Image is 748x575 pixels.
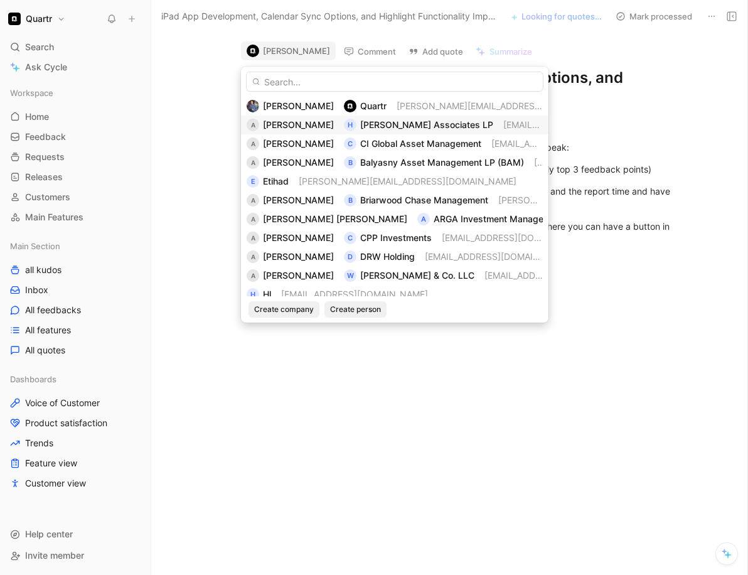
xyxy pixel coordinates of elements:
span: DRW Holding [360,251,415,262]
span: [EMAIL_ADDRESS][DOMAIN_NAME] [442,232,589,243]
span: ARGA Investment Management LP [434,213,577,224]
span: [PERSON_NAME][EMAIL_ADDRESS][DOMAIN_NAME] [299,176,516,186]
span: [PERSON_NAME] [263,119,334,130]
div: D [344,250,356,263]
span: [PERSON_NAME] Associates LP [360,119,493,130]
span: Create person [330,303,381,316]
span: [EMAIL_ADDRESS][DOMAIN_NAME] [503,119,650,130]
span: [EMAIL_ADDRESS][DOMAIN_NAME] [534,157,681,168]
div: C [344,137,356,150]
span: Quartr [360,100,387,111]
span: [EMAIL_ADDRESS][DOMAIN_NAME] [491,138,638,149]
span: [PERSON_NAME] [PERSON_NAME] [263,213,407,224]
span: [EMAIL_ADDRESS][DOMAIN_NAME] [425,251,572,262]
button: Create person [324,301,387,318]
span: [PERSON_NAME] [263,157,334,168]
div: A [247,119,259,131]
span: CI Global Asset Management [360,138,481,149]
div: E [247,175,259,188]
span: [PERSON_NAME] & Co. LLC [360,270,474,281]
span: [EMAIL_ADDRESS][DOMAIN_NAME] [484,270,631,281]
div: A [417,213,430,225]
div: W [344,269,356,282]
div: H [247,288,259,301]
div: A [247,156,259,169]
span: [PERSON_NAME] [263,251,334,262]
span: [PERSON_NAME] [263,270,334,281]
span: Balyasny Asset Management LP (BAM) [360,157,524,168]
span: [PERSON_NAME][EMAIL_ADDRESS][PERSON_NAME][DOMAIN_NAME] [397,100,685,111]
div: A [247,232,259,244]
input: Search... [246,72,543,92]
span: [PERSON_NAME][EMAIL_ADDRESS][DOMAIN_NAME] [498,195,716,205]
button: Create company [248,301,319,318]
div: C [344,232,356,244]
span: Hl [263,289,271,299]
div: H [344,119,356,131]
div: A [247,137,259,150]
span: [PERSON_NAME] [263,100,334,111]
div: A [247,269,259,282]
span: Briarwood Chase Management [360,195,488,205]
span: Create company [254,303,314,316]
div: B [344,194,356,207]
span: CPP Investments [360,232,432,243]
img: 4849719326292_ced39c2435b9ee49e7af_192.jpg [247,100,259,112]
span: [PERSON_NAME] [263,195,334,205]
img: logo [344,100,356,112]
div: A [247,213,259,225]
div: B [344,156,356,169]
div: A [247,250,259,263]
span: [PERSON_NAME] [263,232,334,243]
span: [PERSON_NAME] [263,138,334,149]
span: Etihad [263,176,289,186]
div: A [247,194,259,207]
span: [EMAIL_ADDRESS][DOMAIN_NAME] [281,289,428,299]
